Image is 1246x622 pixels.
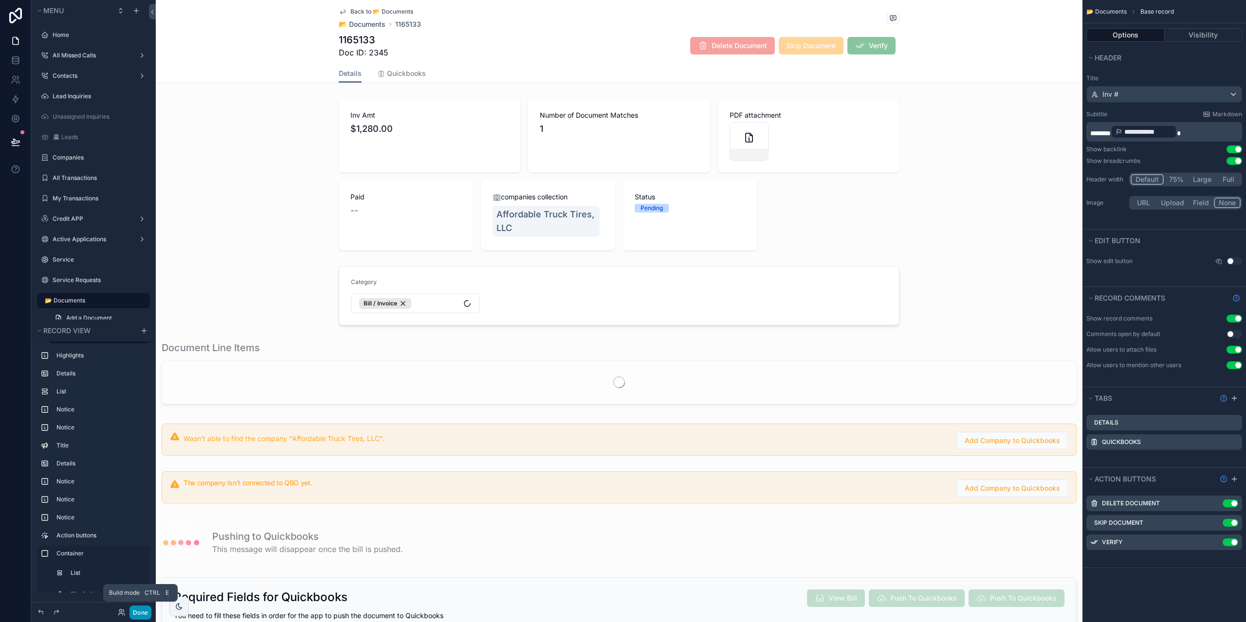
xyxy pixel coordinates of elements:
[1095,394,1112,402] span: Tabs
[35,4,111,18] button: Menu
[1232,294,1240,302] svg: Show help information
[45,297,144,304] label: 📂 Documents
[1086,176,1125,183] label: Header width
[53,31,144,39] label: Home
[53,256,144,264] label: Service
[53,133,144,141] label: 📇 Leads
[49,310,150,326] a: Add a Document
[339,47,388,58] span: Doc ID: 2345
[1086,291,1228,305] button: Record comments
[43,6,64,15] span: Menu
[1086,391,1216,405] button: Tabs
[1086,157,1140,165] div: Show breadcrumbs
[1095,294,1165,302] span: Record comments
[350,8,413,16] span: Back to 📂 Documents
[1216,174,1241,185] button: Full
[387,69,426,78] span: Quickbooks
[339,65,362,83] a: Details
[339,19,385,29] a: 📂 Documents
[53,72,130,80] label: Contacts
[71,590,140,598] label: File Gallery
[1086,257,1133,265] label: Show edit button
[53,195,144,202] label: My Transactions
[339,8,413,16] a: Back to 📂 Documents
[1086,330,1160,338] div: Comments open by default
[56,406,142,413] label: Notice
[1086,234,1236,248] button: Edit button
[1094,519,1143,527] label: Skip Document
[1131,174,1164,185] button: Default
[1086,86,1242,103] button: Inv #
[1102,438,1141,446] label: Quickbooks
[53,154,144,161] label: Companies
[71,569,140,577] label: List
[1102,499,1160,507] label: Delete Document
[339,69,362,78] span: Details
[56,424,142,431] label: Notice
[1086,199,1125,207] label: Image
[377,65,426,84] a: Quickbooks
[66,314,112,322] span: Add a Document
[56,442,142,449] label: Title
[1086,315,1153,322] div: Show record comments
[129,605,151,620] button: Done
[1095,475,1156,483] span: Action buttons
[43,326,91,335] span: Record view
[395,19,421,29] a: 1165133
[1214,197,1241,208] button: None
[1102,538,1122,546] label: Verify
[1086,8,1127,16] span: 📂 Documents
[339,33,388,47] h1: 1165133
[163,589,171,597] span: E
[109,589,140,597] span: Build mode
[144,588,161,598] span: Ctrl
[1086,110,1107,118] label: Subtitle
[1140,8,1174,16] span: Base record
[1086,145,1127,153] div: Show backlink
[1086,346,1156,354] div: Allow users to attach files
[53,215,130,223] label: Credit APP
[56,496,142,503] label: Notice
[1086,361,1181,369] div: Allow users to mention other users
[1086,51,1236,65] button: Header
[1165,28,1243,42] button: Visibility
[1095,236,1140,245] span: Edit button
[56,514,142,521] label: Notice
[1102,89,1118,99] span: Inv #
[1203,110,1242,118] a: Markdown
[1156,197,1189,208] button: Upload
[1086,472,1216,486] button: Action buttons
[56,532,142,539] label: Action buttons
[1086,28,1165,42] button: Options
[1086,74,1242,82] label: Title
[1212,110,1242,118] span: Markdown
[53,52,130,59] label: All Missed Calls
[56,478,142,485] label: Notice
[53,113,144,121] label: Unassigned Inquiries
[56,550,142,557] label: Container
[31,343,156,592] div: scrollable content
[53,235,130,243] label: Active Applications
[1131,197,1156,208] button: URL
[53,276,144,284] a: Service Requests
[56,352,142,359] label: Highlights
[53,92,144,100] label: Lead Inquiries
[35,324,134,338] button: Record view
[53,174,144,182] label: All Transactions
[56,388,142,395] label: List
[1086,122,1242,142] div: scrollable content
[1220,394,1228,402] svg: Show help information
[56,460,142,467] label: Details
